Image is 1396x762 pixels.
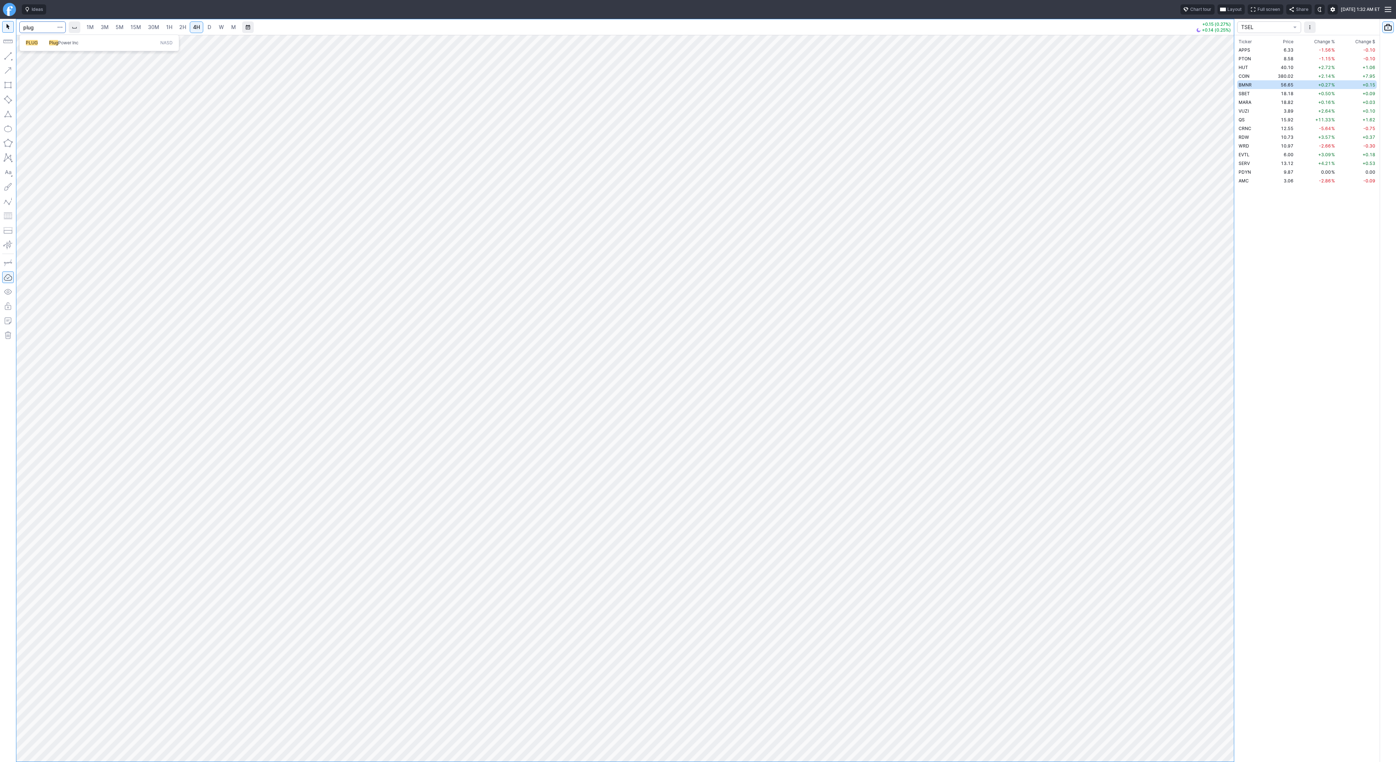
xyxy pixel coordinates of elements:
[2,181,14,193] button: Brush
[1319,143,1331,149] span: -2.66
[1363,73,1375,79] span: +7.95
[1315,117,1331,122] span: +11.33
[1363,134,1375,140] span: +0.37
[1363,82,1375,88] span: +0.15
[26,40,38,45] span: PLUG
[1239,134,1249,140] span: RDW
[2,36,14,47] button: Measure
[1239,56,1251,61] span: PTON
[1318,108,1331,114] span: +2.64
[2,21,14,33] button: Mouse
[1239,161,1250,166] span: SERV
[1318,91,1331,96] span: +0.50
[2,315,14,327] button: Add note
[1363,65,1375,70] span: +1.06
[22,4,46,15] button: Ideas
[216,21,227,33] a: W
[1239,169,1251,175] span: PDYN
[1363,178,1375,184] span: -0.09
[1202,28,1231,32] span: +0.14 (0.25%)
[1296,6,1308,13] span: Share
[145,21,163,33] a: 30M
[1321,169,1331,175] span: 0.00
[1239,47,1250,53] span: APPS
[1267,176,1295,185] td: 3.06
[1248,4,1283,15] button: Full screen
[1239,100,1251,105] span: MARA
[1319,126,1331,131] span: -5.64
[204,21,215,33] a: D
[1318,134,1331,140] span: +3.57
[1190,6,1211,13] span: Chart tour
[116,24,124,30] span: 5M
[2,65,14,76] button: Arrow
[2,225,14,236] button: Position
[242,21,254,33] button: Range
[1319,47,1331,53] span: -1.56
[2,330,14,341] button: Remove all autosaved drawings
[1328,4,1338,15] button: Settings
[1237,21,1301,33] button: portfolio-watchlist-select
[101,24,109,30] span: 3M
[1331,100,1335,105] span: %
[1318,73,1331,79] span: +2.14
[1239,117,1245,122] span: QS
[1218,4,1245,15] button: Layout
[87,24,94,30] span: 1M
[2,94,14,105] button: Rotated rectangle
[1363,143,1375,149] span: -0.30
[49,40,58,45] span: Plug
[1267,150,1295,159] td: 6.00
[1239,38,1252,45] div: Ticker
[1331,73,1335,79] span: %
[1318,100,1331,105] span: +0.16
[112,21,127,33] a: 5M
[1331,117,1335,122] span: %
[1331,47,1335,53] span: %
[1267,98,1295,106] td: 18.82
[69,21,80,33] button: Interval
[1341,6,1380,13] span: [DATE] 1:32 AM ET
[160,40,173,46] span: NASD
[2,123,14,134] button: Ellipse
[97,21,112,33] a: 3M
[1180,4,1215,15] button: Chart tour
[1239,178,1249,184] span: AMC
[2,166,14,178] button: Text
[2,271,14,283] button: Drawings Autosave: On
[176,21,189,33] a: 2H
[148,24,159,30] span: 30M
[1283,38,1293,45] div: Price
[1319,178,1331,184] span: -2.86
[1363,126,1375,131] span: -0.75
[1331,152,1335,157] span: %
[2,195,14,207] button: Elliott waves
[1267,141,1295,150] td: 10.97
[1331,169,1335,175] span: %
[193,24,200,30] span: 4H
[1267,72,1295,80] td: 380.02
[1239,91,1250,96] span: SBET
[19,35,179,51] div: Search
[1239,82,1252,88] span: BMNR
[228,21,239,33] a: M
[3,3,16,16] a: Finviz.com
[1267,106,1295,115] td: 3.89
[1267,115,1295,124] td: 15.92
[1331,108,1335,114] span: %
[1363,117,1375,122] span: +1.62
[1239,108,1249,114] span: VUZI
[1382,21,1394,33] button: Portfolio watchlist
[1315,4,1325,15] button: Toggle dark mode
[1267,89,1295,98] td: 18.18
[2,301,14,312] button: Lock drawings
[1314,38,1335,45] span: Change %
[1363,100,1375,105] span: +0.03
[1363,56,1375,61] span: -0.10
[2,50,14,62] button: Line
[131,24,141,30] span: 15M
[1318,65,1331,70] span: +2.72
[1331,82,1335,88] span: %
[2,239,14,251] button: Anchored VWAP
[2,108,14,120] button: Triangle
